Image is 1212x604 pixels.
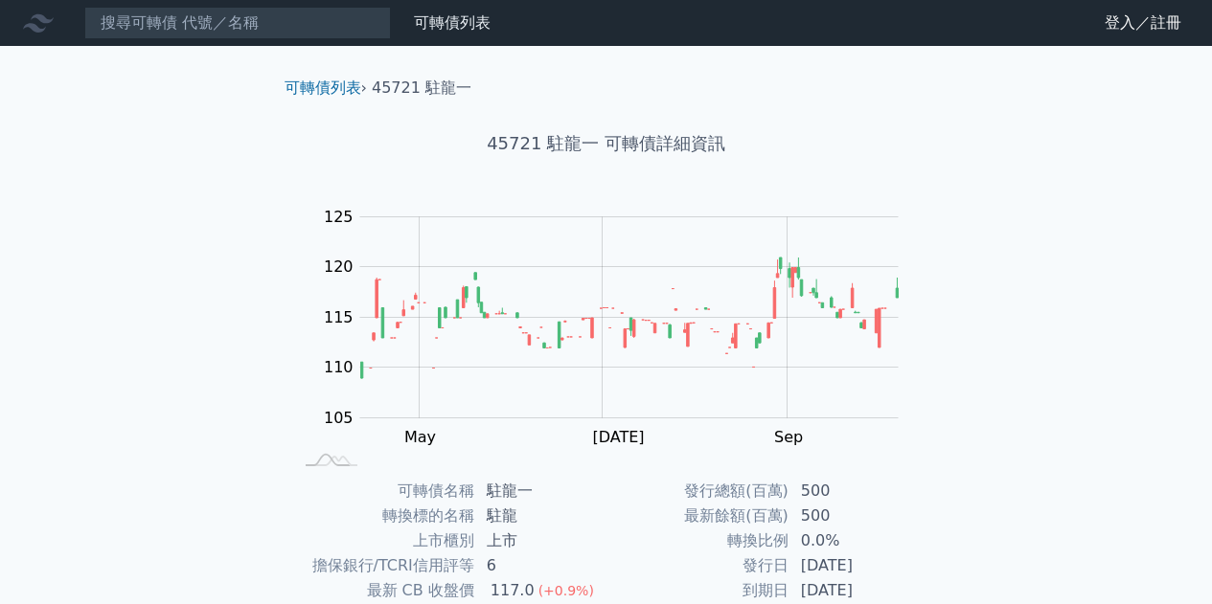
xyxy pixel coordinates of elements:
[606,479,789,503] td: 發行總額(百萬)
[360,257,898,379] g: Series
[324,409,354,427] tspan: 105
[606,528,789,553] td: 轉換比例
[372,77,471,100] li: 45721 駐龍一
[475,553,606,578] td: 6
[324,257,354,276] tspan: 120
[324,358,354,376] tspan: 110
[774,428,803,446] tspan: Sep
[285,78,361,97] a: 可轉債列表
[414,13,491,32] a: 可轉債列表
[1089,8,1197,38] a: 登入／註冊
[789,578,921,603] td: [DATE]
[292,553,475,578] td: 擔保銀行/TCRI信用評等
[606,578,789,603] td: 到期日
[313,208,926,446] g: Chart
[606,503,789,528] td: 最新餘額(百萬)
[324,208,354,226] tspan: 125
[606,553,789,578] td: 發行日
[285,77,367,100] li: ›
[292,528,475,553] td: 上市櫃別
[84,7,391,39] input: 搜尋可轉債 代號／名稱
[487,579,538,602] div: 117.0
[789,528,921,553] td: 0.0%
[292,479,475,503] td: 可轉債名稱
[292,503,475,528] td: 轉換標的名稱
[475,503,606,528] td: 駐龍
[789,503,921,528] td: 500
[475,528,606,553] td: 上市
[592,428,644,446] tspan: [DATE]
[404,428,436,446] tspan: May
[538,583,594,598] span: (+0.9%)
[324,308,354,326] tspan: 115
[269,130,944,157] h1: 45721 駐龍一 可轉債詳細資訊
[475,479,606,503] td: 駐龍一
[292,578,475,603] td: 最新 CB 收盤價
[789,553,921,578] td: [DATE]
[789,479,921,503] td: 500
